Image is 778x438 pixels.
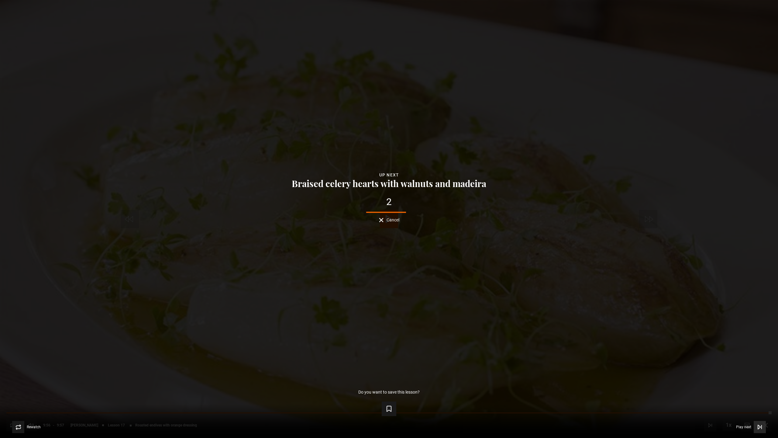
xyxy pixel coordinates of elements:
button: Rewatch [12,421,41,433]
div: Up next [10,172,768,179]
button: Braised celery hearts with walnuts and madeira [290,179,488,188]
p: Do you want to save this lesson? [358,390,420,394]
span: Rewatch [27,425,41,429]
span: Cancel [387,218,399,222]
button: Cancel [379,218,399,222]
div: 2 [10,197,768,207]
span: Play next [736,425,751,429]
button: Play next [736,421,766,433]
